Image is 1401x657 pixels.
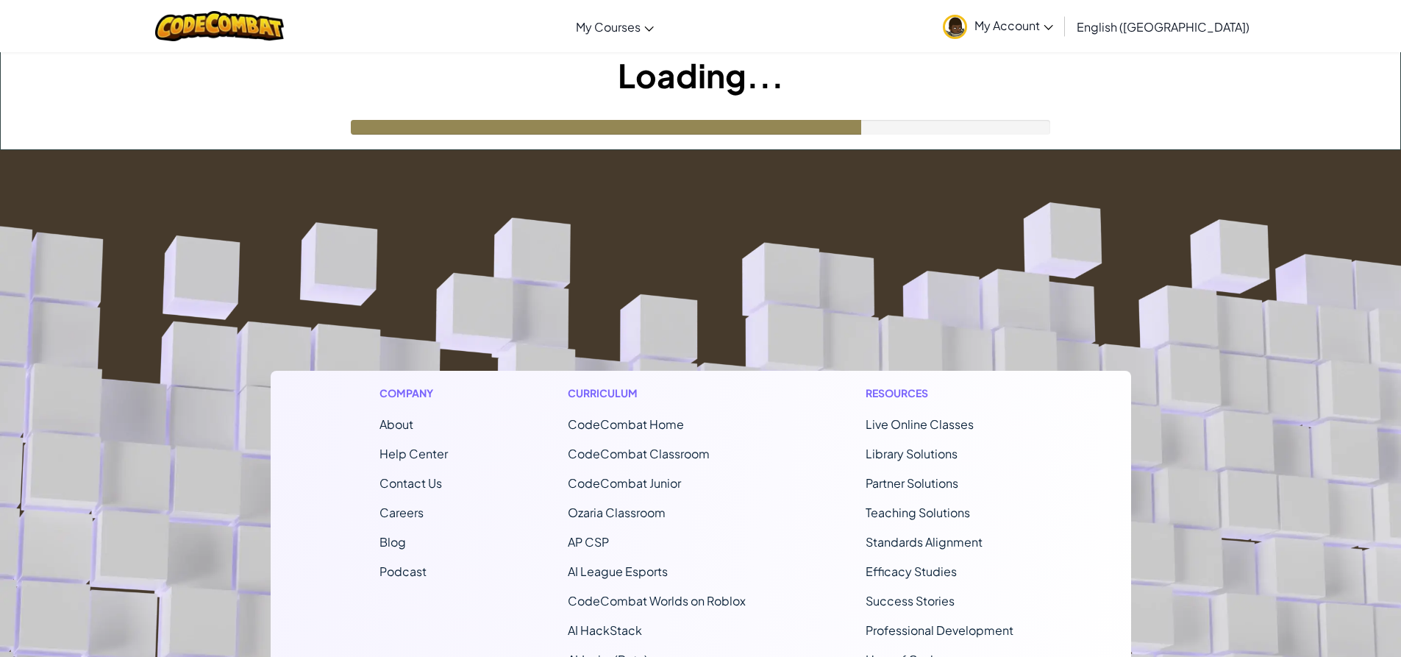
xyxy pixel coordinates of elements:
[379,564,427,579] a: Podcast
[866,593,955,608] a: Success Stories
[576,19,641,35] span: My Courses
[866,475,958,491] a: Partner Solutions
[866,505,970,520] a: Teaching Solutions
[866,534,983,550] a: Standards Alignment
[1,52,1400,98] h1: Loading...
[866,564,957,579] a: Efficacy Studies
[866,416,974,432] a: Live Online Classes
[568,593,746,608] a: CodeCombat Worlds on Roblox
[379,534,406,550] a: Blog
[379,505,424,520] a: Careers
[974,18,1053,33] span: My Account
[568,416,684,432] span: CodeCombat Home
[379,475,442,491] span: Contact Us
[1069,7,1257,46] a: English ([GEOGRAPHIC_DATA])
[155,11,284,41] img: CodeCombat logo
[379,446,448,461] a: Help Center
[568,446,710,461] a: CodeCombat Classroom
[935,3,1060,49] a: My Account
[568,534,609,550] a: AP CSP
[568,564,668,579] a: AI League Esports
[568,7,661,46] a: My Courses
[568,386,746,401] h1: Curriculum
[568,475,681,491] a: CodeCombat Junior
[943,15,967,39] img: avatar
[568,622,642,638] a: AI HackStack
[379,386,448,401] h1: Company
[866,386,1022,401] h1: Resources
[866,622,1013,638] a: Professional Development
[568,505,666,520] a: Ozaria Classroom
[1077,19,1250,35] span: English ([GEOGRAPHIC_DATA])
[866,446,958,461] a: Library Solutions
[379,416,413,432] a: About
